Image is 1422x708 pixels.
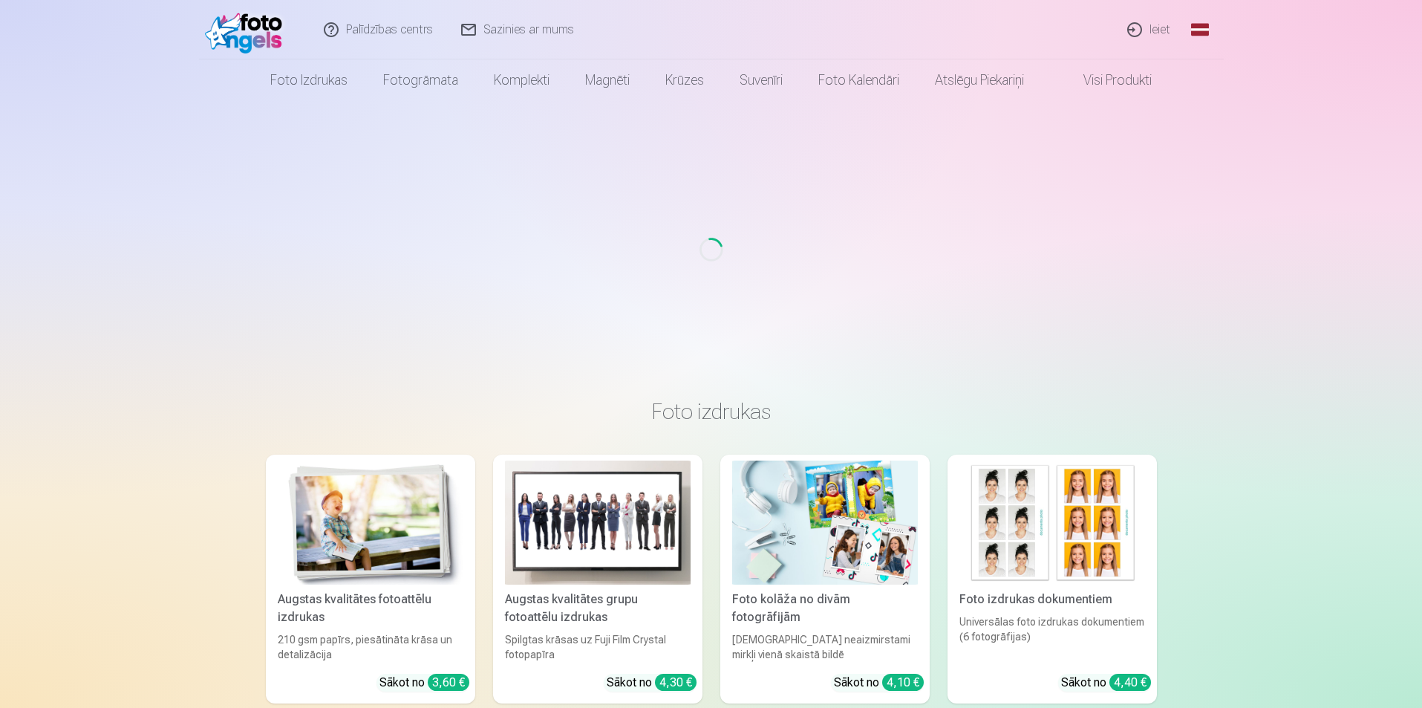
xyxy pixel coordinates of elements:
[648,59,722,101] a: Krūzes
[800,59,917,101] a: Foto kalendāri
[252,59,365,101] a: Foto izdrukas
[476,59,567,101] a: Komplekti
[205,6,290,53] img: /fa1
[266,455,475,704] a: Augstas kvalitātes fotoattēlu izdrukasAugstas kvalitātes fotoattēlu izdrukas210 gsm papīrs, piesā...
[834,674,924,692] div: Sākot no
[1042,59,1170,101] a: Visi produkti
[1109,674,1151,691] div: 4,40 €
[505,461,691,585] img: Augstas kvalitātes grupu fotoattēlu izdrukas
[959,461,1145,585] img: Foto izdrukas dokumentiem
[567,59,648,101] a: Magnēti
[732,461,918,585] img: Foto kolāža no divām fotogrāfijām
[882,674,924,691] div: 4,10 €
[722,59,800,101] a: Suvenīri
[720,455,930,704] a: Foto kolāža no divām fotogrāfijāmFoto kolāža no divām fotogrāfijām[DEMOGRAPHIC_DATA] neaizmirstam...
[953,614,1151,662] div: Universālas foto izdrukas dokumentiem (6 fotogrāfijas)
[278,461,463,585] img: Augstas kvalitātes fotoattēlu izdrukas
[428,674,469,691] div: 3,60 €
[278,398,1145,425] h3: Foto izdrukas
[365,59,476,101] a: Fotogrāmata
[655,674,697,691] div: 4,30 €
[493,455,702,704] a: Augstas kvalitātes grupu fotoattēlu izdrukasAugstas kvalitātes grupu fotoattēlu izdrukasSpilgtas ...
[948,455,1157,704] a: Foto izdrukas dokumentiemFoto izdrukas dokumentiemUniversālas foto izdrukas dokumentiem (6 fotogr...
[607,674,697,692] div: Sākot no
[499,591,697,626] div: Augstas kvalitātes grupu fotoattēlu izdrukas
[379,674,469,692] div: Sākot no
[1061,674,1151,692] div: Sākot no
[272,591,469,626] div: Augstas kvalitātes fotoattēlu izdrukas
[726,591,924,626] div: Foto kolāža no divām fotogrāfijām
[917,59,1042,101] a: Atslēgu piekariņi
[272,632,469,662] div: 210 gsm papīrs, piesātināta krāsa un detalizācija
[499,632,697,662] div: Spilgtas krāsas uz Fuji Film Crystal fotopapīra
[726,632,924,662] div: [DEMOGRAPHIC_DATA] neaizmirstami mirkļi vienā skaistā bildē
[953,591,1151,608] div: Foto izdrukas dokumentiem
